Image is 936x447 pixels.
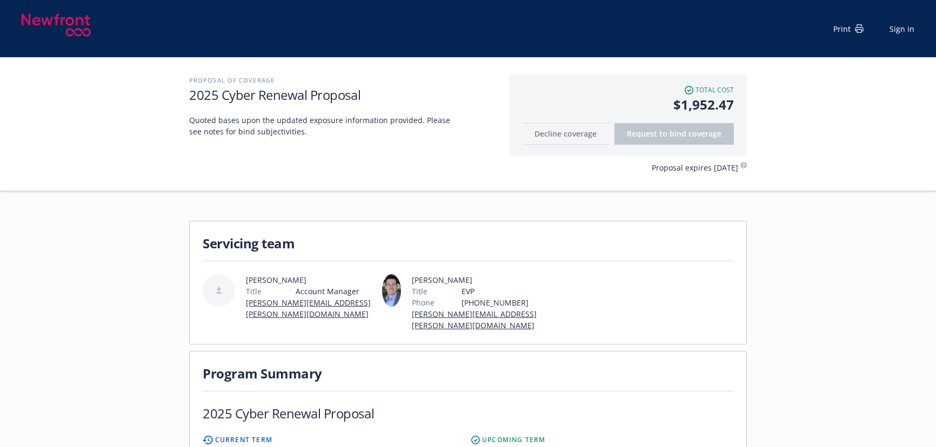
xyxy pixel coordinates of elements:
a: [PERSON_NAME][EMAIL_ADDRESS][PERSON_NAME][DOMAIN_NAME] [412,309,537,330]
span: Proposal expires [DATE] [652,162,738,173]
h1: 2025 Cyber Renewal Proposal [189,86,498,104]
span: Quoted bases upon the updated exposure information provided. Please see notes for bind subjectivi... [189,114,459,137]
h1: Servicing team [203,234,733,252]
button: Request to bindcoverage [614,123,734,145]
span: Account Manager [296,286,378,297]
span: coverage [688,128,721,139]
span: Title [246,286,262,297]
span: [PHONE_NUMBER] [462,297,557,308]
div: Print [833,23,864,35]
h1: Program Summary [203,364,733,382]
span: Current Term [215,435,272,445]
button: Decline coverage [522,123,609,145]
img: employee photo [382,274,401,307]
span: Upcoming Term [482,435,546,445]
span: [PERSON_NAME] [246,274,378,286]
span: Request to bind [627,128,721,139]
a: [PERSON_NAME][EMAIL_ADDRESS][PERSON_NAME][DOMAIN_NAME] [246,297,371,319]
span: [PERSON_NAME] [412,274,557,286]
a: Sign in [890,23,914,35]
span: Phone [412,297,434,308]
span: Title [412,286,427,297]
span: Decline coverage [534,128,597,139]
h2: Proposal of coverage [189,74,498,86]
h1: 2025 Cyber Renewal Proposal [203,404,374,422]
span: EVP [462,286,557,297]
span: $1,952.47 [522,95,734,114]
span: Total cost [696,85,734,95]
